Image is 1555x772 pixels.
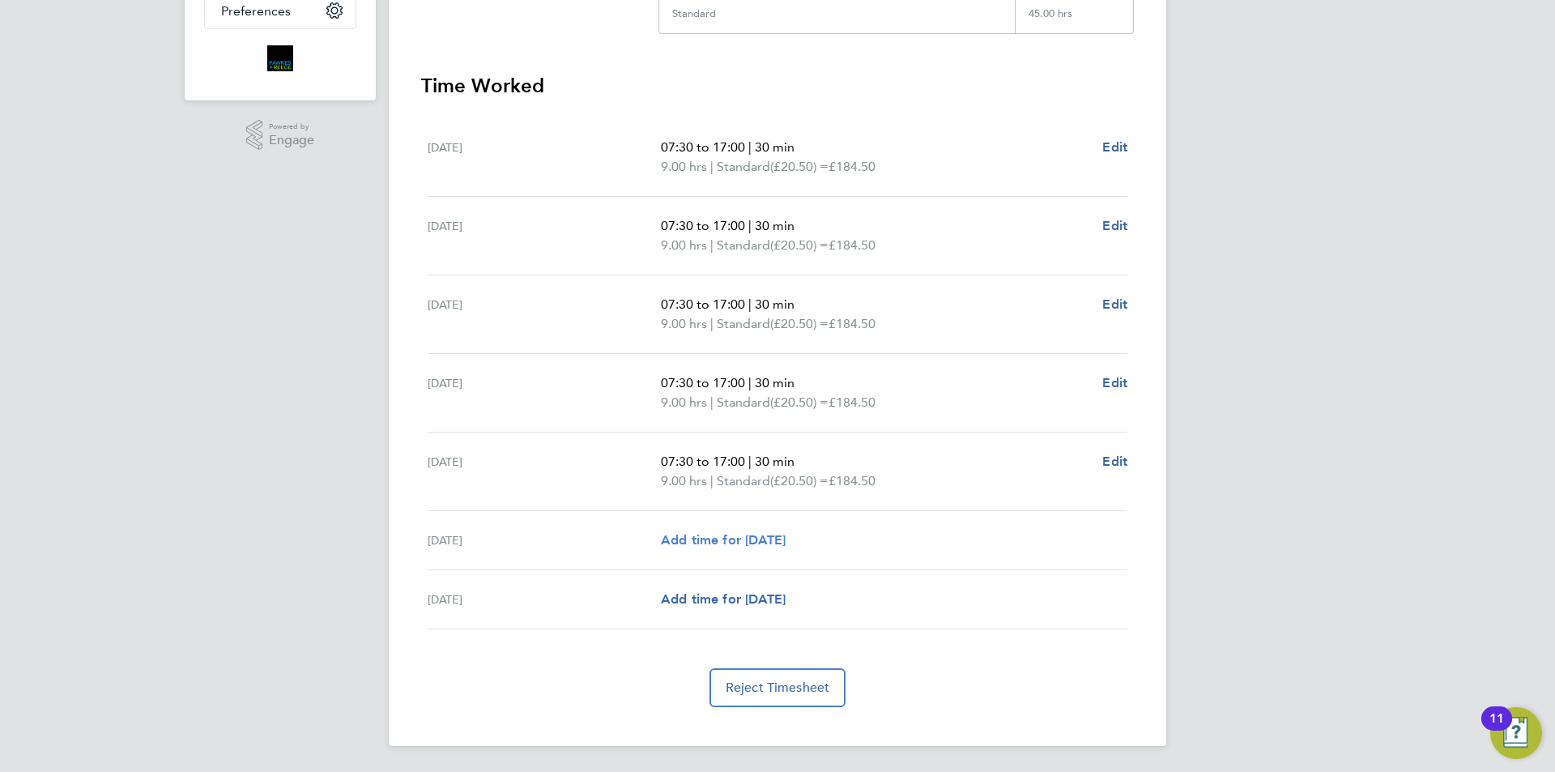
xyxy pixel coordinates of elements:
[710,473,714,488] span: |
[428,138,661,177] div: [DATE]
[829,237,875,253] span: £184.50
[748,454,752,469] span: |
[661,454,745,469] span: 07:30 to 17:00
[717,471,770,491] span: Standard
[1102,296,1127,312] span: Edit
[770,395,829,410] span: (£20.50) =
[672,7,716,20] div: Standard
[755,139,795,155] span: 30 min
[661,296,745,312] span: 07:30 to 17:00
[661,591,786,607] span: Add time for [DATE]
[661,316,707,331] span: 9.00 hrs
[661,375,745,390] span: 07:30 to 17:00
[755,296,795,312] span: 30 min
[221,3,291,19] span: Preferences
[204,45,356,71] a: Go to home page
[770,237,829,253] span: (£20.50) =
[1102,452,1127,471] a: Edit
[1102,138,1127,157] a: Edit
[1102,373,1127,393] a: Edit
[661,395,707,410] span: 9.00 hrs
[748,139,752,155] span: |
[829,473,875,488] span: £184.50
[770,159,829,174] span: (£20.50) =
[661,590,786,609] a: Add time for [DATE]
[428,531,661,550] div: [DATE]
[726,680,830,696] span: Reject Timesheet
[710,159,714,174] span: |
[1102,375,1127,390] span: Edit
[661,139,745,155] span: 07:30 to 17:00
[428,452,661,491] div: [DATE]
[829,395,875,410] span: £184.50
[770,473,829,488] span: (£20.50) =
[661,159,707,174] span: 9.00 hrs
[717,236,770,255] span: Standard
[661,218,745,233] span: 07:30 to 17:00
[421,73,1134,99] h3: Time Worked
[755,218,795,233] span: 30 min
[748,218,752,233] span: |
[1102,216,1127,236] a: Edit
[717,157,770,177] span: Standard
[428,216,661,255] div: [DATE]
[710,237,714,253] span: |
[1102,139,1127,155] span: Edit
[428,590,661,609] div: [DATE]
[748,375,752,390] span: |
[1102,454,1127,469] span: Edit
[748,296,752,312] span: |
[1489,719,1504,740] div: 11
[428,295,661,334] div: [DATE]
[661,473,707,488] span: 9.00 hrs
[829,316,875,331] span: £184.50
[269,134,314,147] span: Engage
[1102,295,1127,314] a: Edit
[770,316,829,331] span: (£20.50) =
[829,159,875,174] span: £184.50
[1015,7,1133,33] div: 45.00 hrs
[428,373,661,412] div: [DATE]
[710,395,714,410] span: |
[1102,218,1127,233] span: Edit
[661,531,786,550] a: Add time for [DATE]
[661,237,707,253] span: 9.00 hrs
[717,314,770,334] span: Standard
[246,120,315,151] a: Powered byEngage
[661,532,786,548] span: Add time for [DATE]
[710,316,714,331] span: |
[269,120,314,134] span: Powered by
[1490,707,1542,759] button: Open Resource Center, 11 new notifications
[267,45,293,71] img: bromak-logo-retina.png
[755,454,795,469] span: 30 min
[755,375,795,390] span: 30 min
[717,393,770,412] span: Standard
[709,668,846,707] button: Reject Timesheet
